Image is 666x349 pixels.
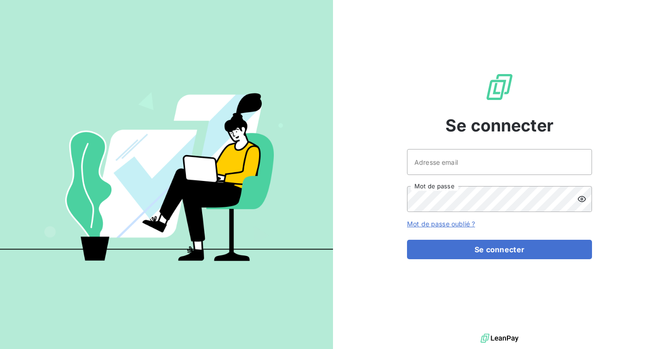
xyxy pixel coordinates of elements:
input: placeholder [407,149,592,175]
button: Se connecter [407,240,592,259]
img: logo [481,331,518,345]
span: Se connecter [445,113,554,138]
a: Mot de passe oublié ? [407,220,475,228]
img: Logo LeanPay [485,72,514,102]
